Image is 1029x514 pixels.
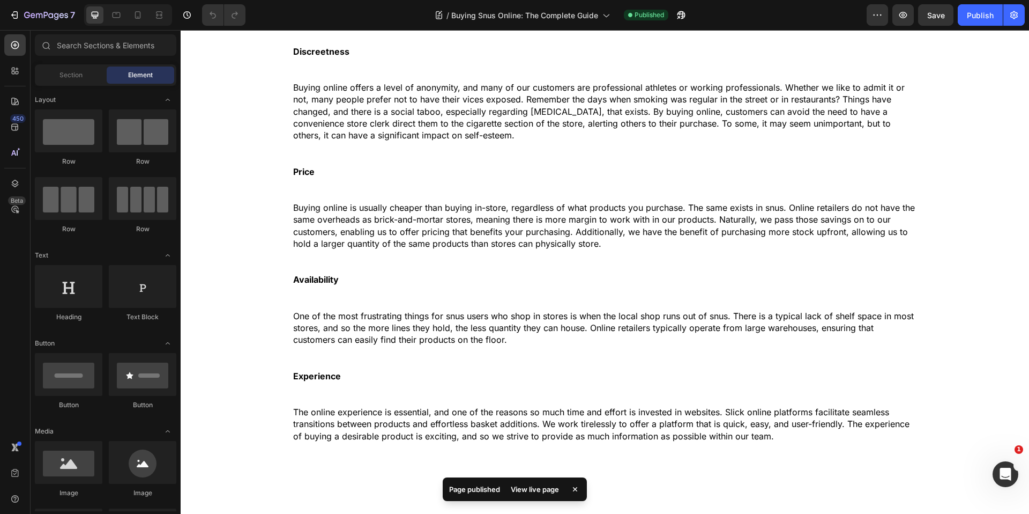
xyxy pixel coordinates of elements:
[446,10,449,21] span: /
[35,95,56,105] span: Layout
[109,157,176,166] div: Row
[8,196,26,205] div: Beta
[958,4,1003,26] button: Publish
[449,484,500,495] p: Page published
[35,339,55,348] span: Button
[1015,445,1023,454] span: 1
[35,400,102,410] div: Button
[35,157,102,166] div: Row
[10,114,26,123] div: 450
[202,4,245,26] div: Undo/Redo
[109,224,176,234] div: Row
[109,312,176,322] div: Text Block
[181,30,1029,514] iframe: Design area
[993,461,1018,487] iframe: Intercom live chat
[70,9,75,21] p: 7
[35,224,102,234] div: Row
[109,488,176,498] div: Image
[504,482,565,497] div: View live page
[927,11,945,20] span: Save
[35,312,102,322] div: Heading
[109,400,176,410] div: Button
[159,247,176,264] span: Toggle open
[159,335,176,352] span: Toggle open
[128,70,153,80] span: Element
[967,10,994,21] div: Publish
[59,70,83,80] span: Section
[918,4,953,26] button: Save
[451,10,598,21] span: Buying Snus Online: The Complete Guide
[35,427,54,436] span: Media
[104,483,581,504] strong: How to Choose The Right Snus (or [MEDICAL_DATA] Pouch)
[635,10,664,20] span: Published
[35,251,48,260] span: Text
[159,423,176,440] span: Toggle open
[4,4,80,26] button: 7
[35,34,176,56] input: Search Sections & Elements
[35,488,102,498] div: Image
[159,91,176,108] span: Toggle open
